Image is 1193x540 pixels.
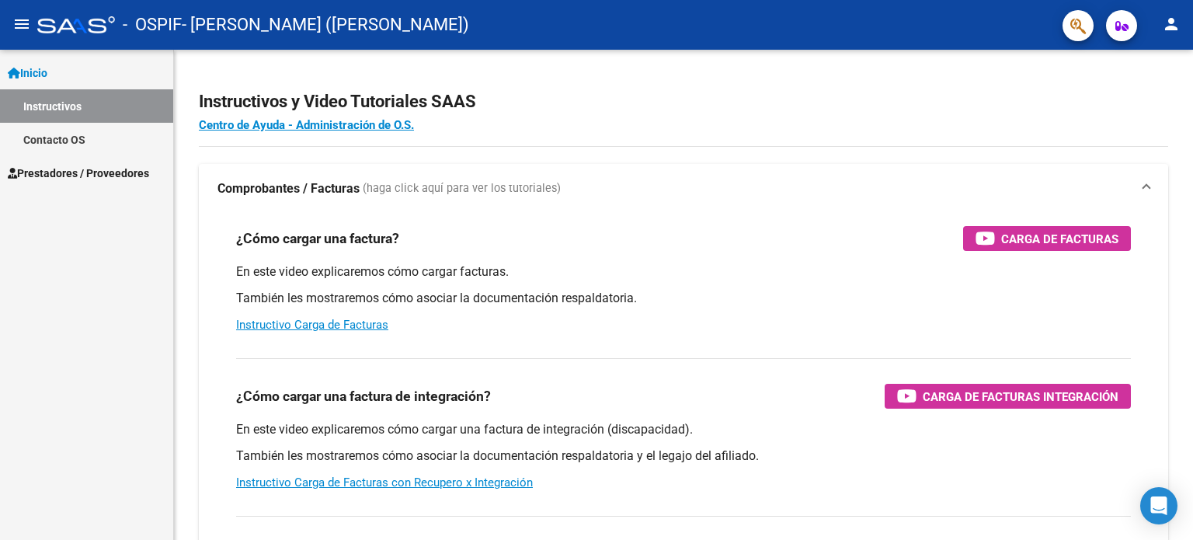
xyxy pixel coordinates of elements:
span: Carga de Facturas Integración [923,387,1118,406]
p: También les mostraremos cómo asociar la documentación respaldatoria. [236,290,1131,307]
h3: ¿Cómo cargar una factura de integración? [236,385,491,407]
a: Instructivo Carga de Facturas con Recupero x Integración [236,476,533,489]
h3: ¿Cómo cargar una factura? [236,228,399,249]
span: Carga de Facturas [1001,229,1118,249]
mat-expansion-panel-header: Comprobantes / Facturas (haga click aquí para ver los tutoriales) [199,164,1168,214]
a: Centro de Ayuda - Administración de O.S. [199,118,414,132]
h2: Instructivos y Video Tutoriales SAAS [199,87,1168,117]
a: Instructivo Carga de Facturas [236,318,388,332]
button: Carga de Facturas [963,226,1131,251]
div: Open Intercom Messenger [1140,487,1177,524]
span: - [PERSON_NAME] ([PERSON_NAME]) [182,8,469,42]
mat-icon: menu [12,15,31,33]
p: En este video explicaremos cómo cargar una factura de integración (discapacidad). [236,421,1131,438]
span: - OSPIF [123,8,182,42]
button: Carga de Facturas Integración [885,384,1131,409]
span: Inicio [8,64,47,82]
p: En este video explicaremos cómo cargar facturas. [236,263,1131,280]
mat-icon: person [1162,15,1181,33]
strong: Comprobantes / Facturas [217,180,360,197]
p: También les mostraremos cómo asociar la documentación respaldatoria y el legajo del afiliado. [236,448,1131,465]
span: Prestadores / Proveedores [8,165,149,182]
span: (haga click aquí para ver los tutoriales) [363,180,561,197]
